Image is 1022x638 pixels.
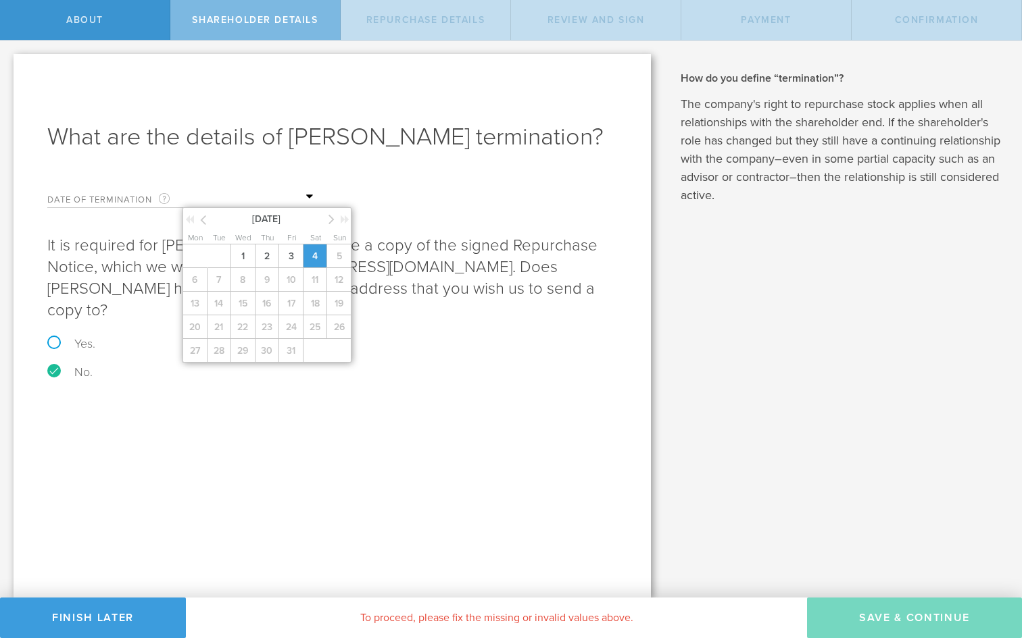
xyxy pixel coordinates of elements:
iframe: Chat Widget [954,533,1022,597]
span: Shareholder Details [192,14,318,26]
span: [DATE] [209,211,324,225]
span: Mon [188,233,203,242]
span: About [66,14,103,26]
button: Save & Continue [807,597,1022,638]
label: No. [47,366,617,378]
span: Confirmation [895,14,979,26]
span: Fri [287,233,297,242]
p: It is required for [PERSON_NAME] to receive a copy of the signed Repurchase Notice, which we will... [47,235,617,321]
div: To proceed, please fix the missing or invalid values above. [186,597,807,638]
p: The company's right to repurchase stock applies when all relationships with the shareholder end. ... [681,95,1002,205]
span: Sat [310,233,321,242]
span: Wed [235,233,251,242]
label: Date of Termination [47,192,182,207]
span: Repurchase Details [366,14,485,26]
span: 1 [230,244,255,268]
span: Sun [333,233,346,242]
h2: How do you define “termination”? [681,71,1002,86]
span: Thu [261,233,274,242]
span: 3 [278,244,303,268]
span: Payment [741,14,791,26]
span: Tue [213,233,226,242]
label: Yes. [47,338,617,350]
span: Review and Sign [547,14,645,26]
span: 4 [303,244,327,268]
span: 2 [255,244,279,268]
h1: What are the details of [PERSON_NAME] termination? [47,121,617,153]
